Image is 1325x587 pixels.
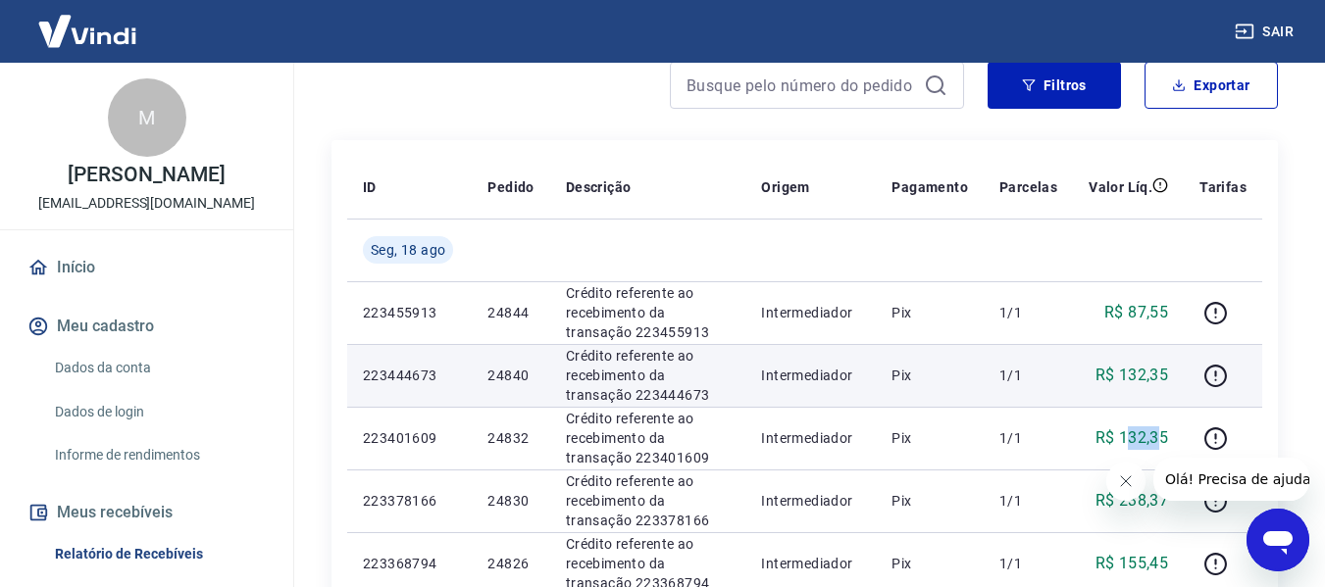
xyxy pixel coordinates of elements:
a: Dados da conta [47,348,270,388]
p: 223378166 [363,491,456,511]
p: Origem [761,177,809,197]
p: 1/1 [999,491,1057,511]
p: R$ 132,35 [1096,426,1169,450]
p: 223444673 [363,366,456,385]
p: Intermediador [761,428,860,448]
p: 223368794 [363,554,456,573]
p: 24832 [487,428,534,448]
p: Tarifas [1199,177,1247,197]
p: R$ 238,37 [1096,489,1169,513]
img: Vindi [24,1,151,61]
iframe: Mensagem da empresa [1153,458,1309,501]
p: Pix [892,428,968,448]
p: 1/1 [999,428,1057,448]
div: M [108,78,186,157]
p: 1/1 [999,366,1057,385]
p: Pagamento [892,177,968,197]
p: Intermediador [761,491,860,511]
p: Intermediador [761,554,860,573]
p: Pix [892,303,968,322]
p: ID [363,177,377,197]
span: Seg, 18 ago [371,240,445,260]
p: 24830 [487,491,534,511]
a: Início [24,246,270,289]
iframe: Fechar mensagem [1106,462,1146,501]
p: [PERSON_NAME] [68,165,225,185]
p: 223401609 [363,428,456,448]
p: 1/1 [999,554,1057,573]
p: 24844 [487,303,534,322]
p: Valor Líq. [1089,177,1152,197]
p: [EMAIL_ADDRESS][DOMAIN_NAME] [38,193,255,214]
p: Pix [892,554,968,573]
p: Intermediador [761,366,860,385]
p: 24826 [487,554,534,573]
button: Exportar [1145,62,1278,109]
button: Meu cadastro [24,305,270,348]
p: Pix [892,491,968,511]
a: Relatório de Recebíveis [47,534,270,574]
button: Sair [1231,14,1301,50]
p: Pedido [487,177,534,197]
p: Crédito referente ao recebimento da transação 223401609 [566,409,731,467]
p: Crédito referente ao recebimento da transação 223378166 [566,471,731,530]
p: Descrição [566,177,632,197]
p: R$ 87,55 [1104,301,1168,324]
p: 1/1 [999,303,1057,322]
span: Olá! Precisa de ajuda? [12,14,165,29]
p: Pix [892,366,968,385]
a: Informe de rendimentos [47,435,270,475]
p: Crédito referente ao recebimento da transação 223455913 [566,283,731,342]
p: 24840 [487,366,534,385]
p: Intermediador [761,303,860,322]
p: 223455913 [363,303,456,322]
button: Meus recebíveis [24,491,270,534]
iframe: Botão para abrir a janela de mensagens [1247,509,1309,571]
p: Parcelas [999,177,1057,197]
p: Crédito referente ao recebimento da transação 223444673 [566,346,731,405]
input: Busque pelo número do pedido [687,71,916,100]
a: Dados de login [47,392,270,432]
p: R$ 155,45 [1096,552,1169,575]
button: Filtros [988,62,1121,109]
p: R$ 132,35 [1096,364,1169,387]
